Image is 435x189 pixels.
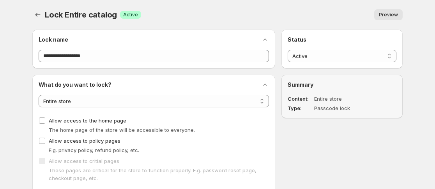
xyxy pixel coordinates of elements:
h2: Summary [288,81,396,89]
h2: What do you want to lock? [39,81,111,89]
span: E.g. privacy policy, refund policy, etc. [49,147,139,153]
button: Preview [374,9,403,20]
span: Allow access to policy pages [49,138,120,144]
span: Lock Entire catalog [45,10,117,19]
button: Back [32,9,43,20]
span: Preview [379,12,398,18]
span: Allow access to critial pages [49,158,119,164]
dt: Type: [288,104,313,112]
span: These pages are critical for the store to function properly. E.g. password reset page, checkout p... [49,167,256,181]
h2: Lock name [39,36,68,44]
h2: Status [288,36,396,44]
span: Allow access to the home page [49,117,126,124]
span: The home page of the store will be accessible to everyone. [49,127,195,133]
dt: Content: [288,95,313,103]
dd: Entire store [314,95,374,103]
span: Active [123,12,138,18]
dd: Passcode lock [314,104,374,112]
